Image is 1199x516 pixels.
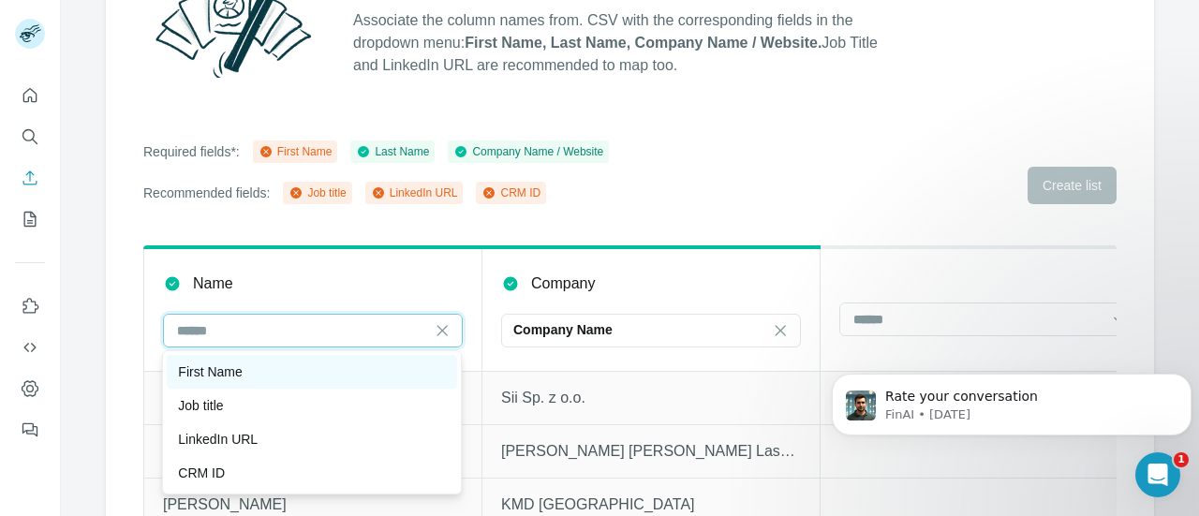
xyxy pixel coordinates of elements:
div: Last Name [356,143,429,160]
strong: First Name, Last Name, Company Name / Website. [465,35,822,51]
button: Dashboard [15,372,45,405]
button: Quick start [15,79,45,112]
button: Search [15,120,45,154]
span: 1 [1174,452,1189,467]
iframe: Intercom notifications message [824,334,1199,465]
div: Job title [289,184,346,201]
p: CRM ID [178,464,225,482]
p: Job title [178,396,223,415]
p: KMD [GEOGRAPHIC_DATA] [501,494,801,516]
p: LinkedIn URL [178,430,258,449]
button: Feedback [15,413,45,447]
button: My lists [15,202,45,236]
div: CRM ID [481,184,540,201]
p: First Name [178,362,242,381]
p: Associate the column names from. CSV with the corresponding fields in the dropdown menu: Job Titl... [353,9,895,77]
p: Recommended fields: [143,184,270,202]
p: [PERSON_NAME] [163,494,463,516]
p: Sii Sp. z o.o. [501,387,801,409]
button: Use Surfe API [15,331,45,364]
p: Company Name [513,320,613,339]
p: Required fields*: [143,142,240,161]
p: Name [193,273,233,295]
button: Enrich CSV [15,161,45,195]
div: LinkedIn URL [371,184,458,201]
iframe: Intercom live chat [1135,452,1180,497]
p: Company [531,273,595,295]
div: First Name [259,143,333,160]
div: Company Name / Website [453,143,603,160]
button: Use Surfe on LinkedIn [15,289,45,323]
p: [PERSON_NAME] [PERSON_NAME] Lasalle Group Services Sp. zoo [501,440,801,463]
